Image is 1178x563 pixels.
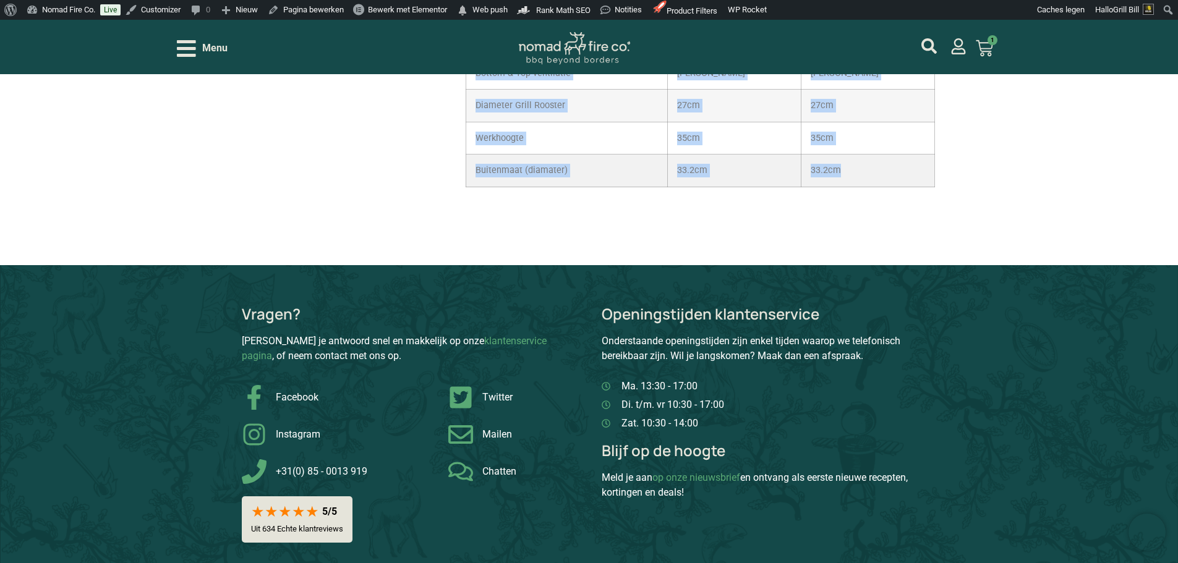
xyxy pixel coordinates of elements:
div: 5/5 [322,506,337,517]
span: Instagram [273,427,320,442]
a: Grill Bill Contact [448,422,566,447]
p: Openingstijden klantenservice [602,307,937,321]
span: Mailen [479,427,512,442]
span: +31(0) 85 - 0013 919 [273,464,367,479]
iframe: Brevo live chat [1129,514,1166,551]
span: Chatten [479,464,516,479]
span: Ma. 13:30 - 17:00 [618,379,698,394]
span: Grill Bill [1113,5,1139,14]
a: 1 [961,32,1008,64]
span: 1 [988,35,997,45]
a: Grill Bill Instagram [242,422,436,447]
img: Nomad Logo [519,32,630,65]
td: 27cm [801,90,934,122]
p: Onderstaande openingstijden zijn enkel tijden waarop we telefonisch bereikbaar zijn. Wil je langs... [602,334,937,363]
span: Zat. 10:30 - 14:00 [618,416,698,431]
a: Grill Bill Telefoon [242,459,436,484]
a: Grill Bill Facebook [242,385,436,410]
div: Meld je aan en ontvang als eerste nieuwe recepten, kortingen en deals! [602,470,937,500]
td: Buitenmaat (diamater) [466,155,667,187]
td: 33.2cm [801,155,934,187]
a: mijn account [921,38,937,54]
a: op onze nieuwsbrief [652,472,740,483]
span:  [456,2,469,19]
p: [PERSON_NAME] je antwoord snel en makkelijk op onze , of neem contact met ons op. [242,334,577,363]
p: Vragen? [242,307,301,321]
td: Werkhoogte [466,122,667,155]
span: Menu [202,41,228,56]
span: Rank Math SEO [536,6,591,15]
td: 35cm [667,122,801,155]
td: 27cm [667,90,801,122]
span: Bewerk met Elementor [368,5,447,14]
span: Twitter [479,390,513,405]
p: Blijf op de hoogte [602,443,937,458]
div: Open/Close Menu [177,38,228,59]
a: Grill Bill Chat [448,459,566,484]
a: mijn account [950,38,967,54]
a: Grill Bill Twitter [448,385,566,410]
span: Facebook [273,390,318,405]
td: 33.2cm [667,155,801,187]
p: Uit 634 Echte klantreviews [251,524,343,533]
a: Live [100,4,121,15]
img: Avatar of Grill Bill [1143,4,1154,15]
span: Di. t/m. vr 10:30 - 17:00 [618,397,724,412]
td: 35cm [801,122,934,155]
td: Diameter Grill Rooster [466,90,667,122]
